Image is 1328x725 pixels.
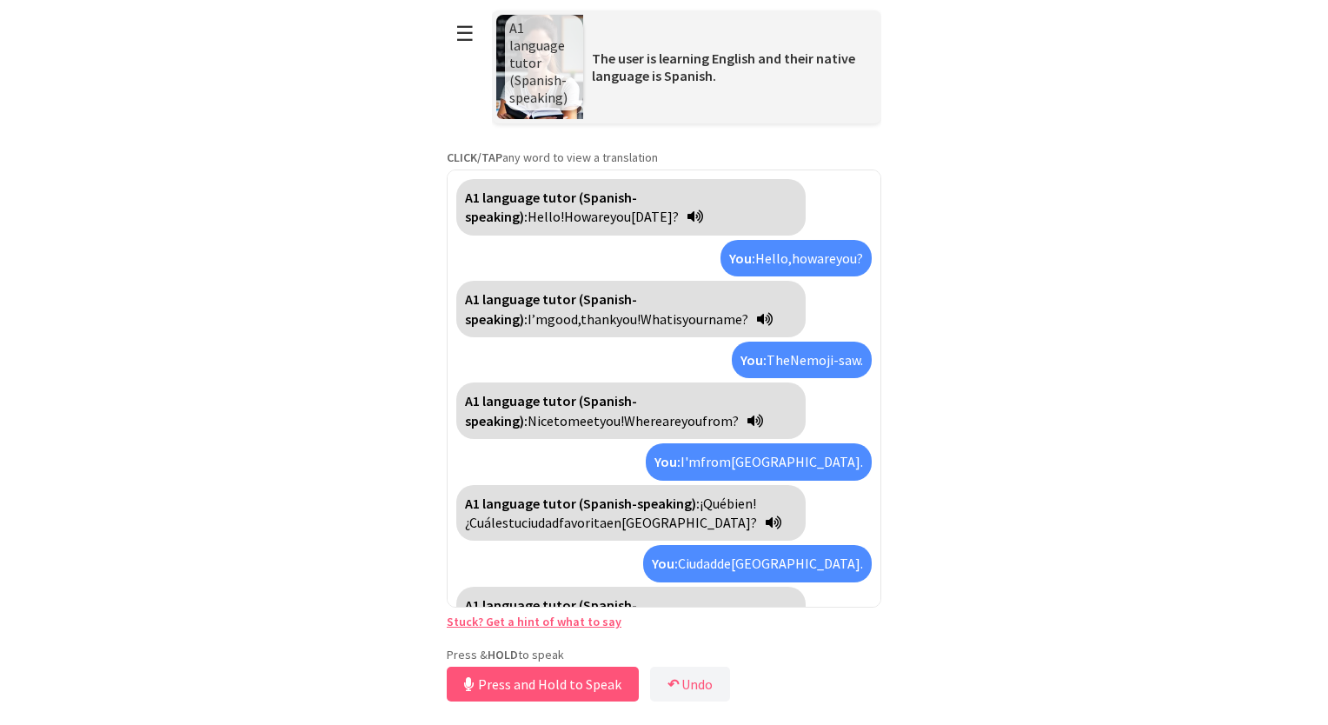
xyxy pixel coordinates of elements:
[700,495,727,512] span: ¡Qué
[616,310,641,328] span: you!
[731,555,863,572] span: [GEOGRAPHIC_DATA].
[641,310,673,328] span: What
[681,412,702,429] span: you
[456,179,806,236] div: Click to translate
[621,514,757,531] span: [GEOGRAPHIC_DATA]?
[740,351,767,369] strong: You:
[702,412,739,429] span: from?
[652,555,678,572] strong: You:
[465,514,495,531] span: ¿Cuál
[508,514,521,531] span: tu
[465,392,637,429] strong: A1 language tutor (Spanish-speaking):
[678,555,717,572] span: Ciudad
[646,443,872,480] div: Click to translate
[673,310,682,328] span: is
[836,249,863,267] span: you?
[591,208,610,225] span: are
[554,412,568,429] span: to
[465,495,700,512] strong: A1 language tutor (Spanish-speaking):
[607,514,621,531] span: en
[654,453,681,470] strong: You:
[456,281,806,337] div: Click to translate
[729,249,755,267] strong: You:
[650,667,730,702] button: ↶Undo
[456,382,806,439] div: Click to translate
[465,596,637,633] strong: A1 language tutor (Spanish-speaking):
[456,587,806,662] div: Click to translate
[559,514,607,531] span: favorita
[488,647,518,662] strong: HOLD
[495,514,508,531] span: es
[667,675,679,693] b: ↶
[682,310,708,328] span: your
[447,647,881,662] p: Press & to speak
[610,208,631,225] span: you
[701,453,731,470] span: from
[727,495,756,512] span: bien!
[592,50,855,84] span: The user is learning English and their native language is Spanish.
[717,555,731,572] span: de
[528,208,564,225] span: Hello!
[528,412,554,429] span: Nice
[447,667,639,702] button: Press and Hold to Speak
[790,351,863,369] span: Nemoji-saw.
[817,249,836,267] span: are
[447,150,881,165] p: any word to view a translation
[755,249,792,267] span: Hello,
[521,514,559,531] span: ciudad
[447,614,621,629] a: Stuck? Get a hint of what to say
[548,310,581,328] span: good,
[631,208,679,225] span: [DATE]?
[600,412,624,429] span: you!
[731,453,863,470] span: [GEOGRAPHIC_DATA].
[496,15,583,119] img: Scenario Image
[581,310,616,328] span: thank
[456,485,806,542] div: Click to translate
[681,453,701,470] span: I'm
[568,412,600,429] span: meet
[767,351,790,369] span: The
[564,208,591,225] span: How
[528,310,548,328] span: I’m
[662,412,681,429] span: are
[643,545,872,582] div: Click to translate
[465,189,637,225] strong: A1 language tutor (Spanish-speaking):
[447,11,483,56] button: ☰
[447,150,502,165] strong: CLICK/TAP
[732,342,872,378] div: Click to translate
[708,310,748,328] span: name?
[792,249,817,267] span: how
[624,412,662,429] span: Where
[720,240,872,276] div: Click to translate
[509,19,568,106] span: A1 language tutor (Spanish-speaking)
[465,290,637,327] strong: A1 language tutor (Spanish-speaking):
